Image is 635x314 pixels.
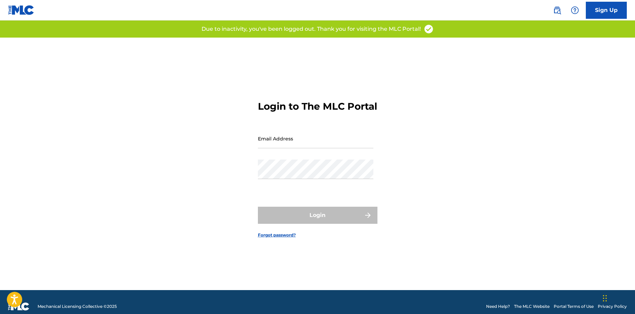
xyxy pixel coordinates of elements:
a: Public Search [550,3,564,17]
a: Need Help? [486,303,510,310]
img: MLC Logo [8,5,34,15]
h3: Login to The MLC Portal [258,100,377,112]
img: access [424,24,434,34]
a: Portal Terms of Use [554,303,594,310]
p: Due to inactivity, you've been logged out. Thank you for visiting the MLC Portal! [202,25,421,33]
a: The MLC Website [514,303,550,310]
img: help [571,6,579,14]
a: Sign Up [586,2,627,19]
iframe: Chat Widget [601,281,635,314]
div: Help [568,3,582,17]
div: Drag [603,288,607,309]
img: logo [8,302,29,311]
span: Mechanical Licensing Collective © 2025 [38,303,117,310]
a: Forgot password? [258,232,296,238]
a: Privacy Policy [598,303,627,310]
img: search [553,6,561,14]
